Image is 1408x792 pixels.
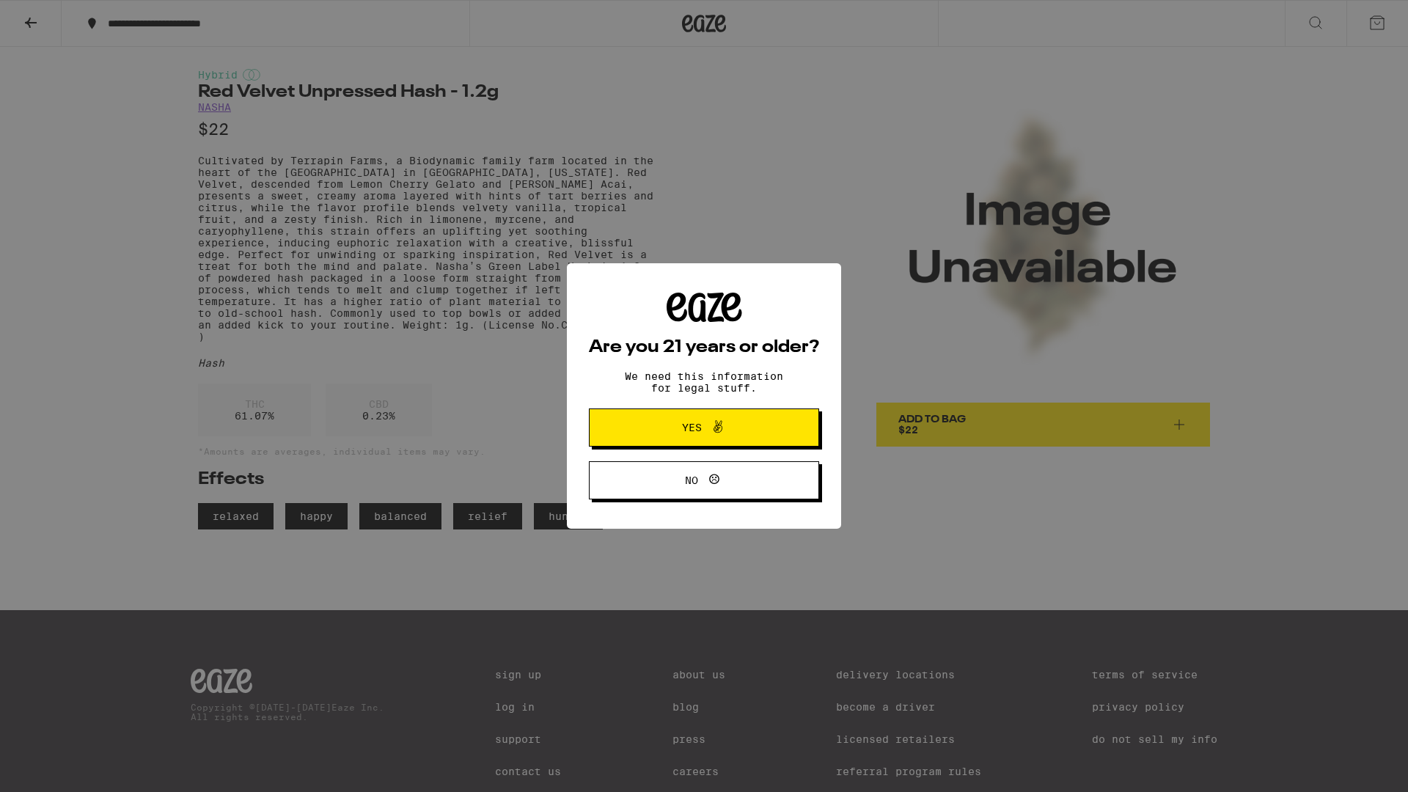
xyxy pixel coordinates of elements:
[589,408,819,447] button: Yes
[612,370,796,394] p: We need this information for legal stuff.
[685,475,698,485] span: No
[1316,748,1393,785] iframe: Opens a widget where you can find more information
[682,422,702,433] span: Yes
[589,339,819,356] h2: Are you 21 years or older?
[589,461,819,499] button: No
